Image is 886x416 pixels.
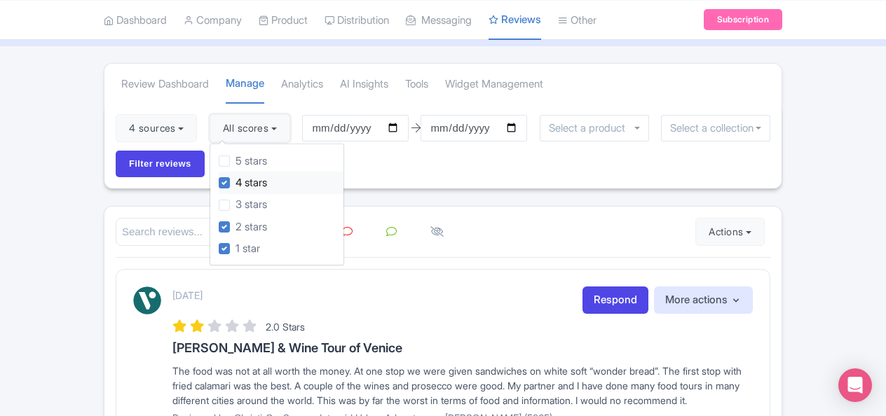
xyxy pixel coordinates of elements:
[695,218,765,246] button: Actions
[116,218,280,247] input: Search reviews...
[445,65,543,104] a: Widget Management
[558,1,597,39] a: Other
[670,122,761,134] input: Select a collection
[121,65,209,104] a: Review Dashboard
[405,65,428,104] a: Tools
[266,321,305,333] span: 2.0 Stars
[340,65,388,104] a: AI Insights
[236,175,267,191] label: 4 stars
[172,341,753,355] h3: [PERSON_NAME] & Wine Tour of Venice
[236,197,267,213] label: 3 stars
[133,286,161,314] img: Viator Logo
[210,114,290,142] button: All scores
[325,1,389,39] a: Distribution
[236,219,267,235] label: 2 stars
[838,368,872,402] div: Open Intercom Messenger
[654,286,753,314] button: More actions
[226,64,264,104] a: Manage
[116,151,205,177] input: Filter reviews
[236,241,260,257] label: 1 star
[104,1,167,39] a: Dashboard
[259,1,308,39] a: Product
[406,1,472,39] a: Messaging
[172,288,203,303] p: [DATE]
[704,9,782,30] a: Subscription
[236,153,267,169] label: 5 stars
[549,122,633,134] input: Select a product
[184,1,242,39] a: Company
[281,65,323,104] a: Analytics
[210,144,344,266] div: All scores
[172,363,753,408] div: The food was not at all worth the money. At one stop we were given sandwiches on white soft “wond...
[582,286,648,314] a: Respond
[116,114,197,142] button: 4 sources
